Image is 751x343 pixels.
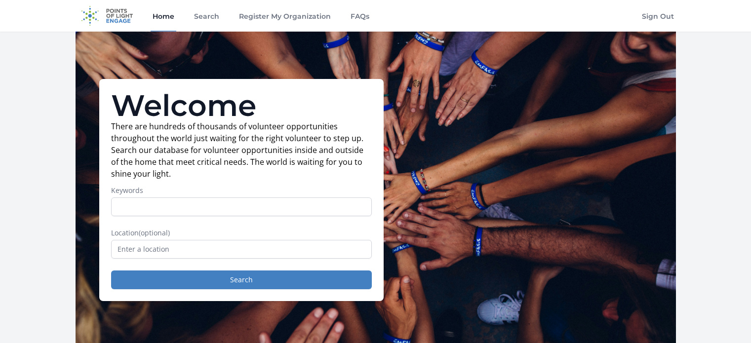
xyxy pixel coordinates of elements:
[111,240,372,259] input: Enter a location
[111,186,372,195] label: Keywords
[111,91,372,120] h1: Welcome
[139,228,170,237] span: (optional)
[111,270,372,289] button: Search
[111,120,372,180] p: There are hundreds of thousands of volunteer opportunities throughout the world just waiting for ...
[111,228,372,238] label: Location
